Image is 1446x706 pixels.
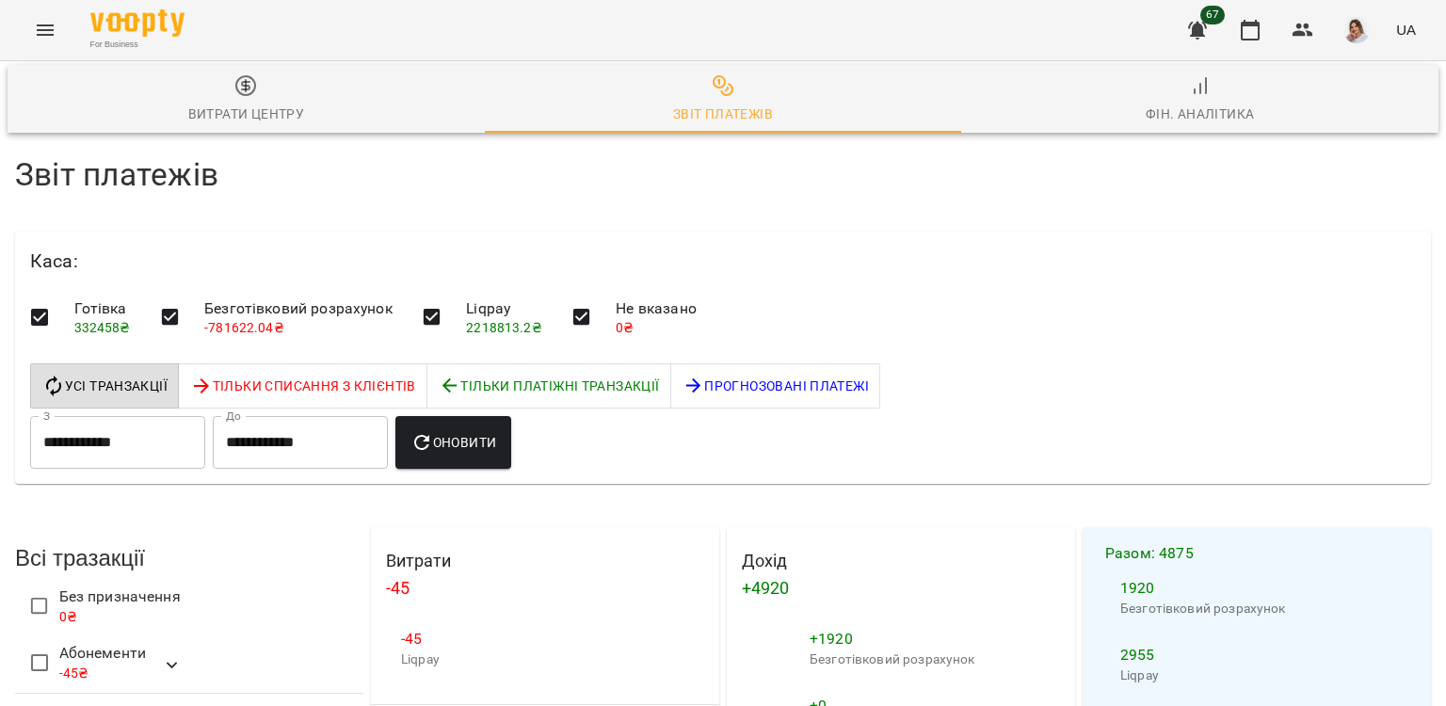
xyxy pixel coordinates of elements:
[188,103,305,125] div: Витрати центру
[673,103,773,125] div: Звіт платежів
[1105,542,1408,565] h4: Разом : 4875
[178,363,427,409] button: Тільки Списання з клієнтів
[742,579,1060,598] h4: + 4920
[1146,103,1255,125] div: Фін. Аналітика
[810,650,1045,669] p: Безготівковий розрахунок
[30,247,1416,276] h6: Каса :
[395,416,511,469] button: Оновити
[190,375,416,397] span: Тільки Списання з клієнтів
[1120,600,1393,618] p: Безготівковий розрахунок
[204,320,284,335] span: -781622.04 ₴
[23,8,68,53] button: Menu
[401,650,689,669] p: Liqpay
[386,579,704,598] h4: -45
[466,297,541,320] span: Liqpay
[74,320,131,335] span: 332458 ₴
[1120,666,1393,685] p: Liqpay
[204,297,393,320] span: Безготівковий розрахунок
[386,552,704,570] h4: Витрати
[90,39,185,51] span: For Business
[616,320,634,335] span: 0 ₴
[90,9,185,37] img: Voopty Logo
[15,155,1431,194] h4: Звіт платежів
[616,297,696,320] span: Не вказано
[466,320,541,335] span: 2218813.2 ₴
[59,642,146,665] span: Абонементи
[1200,6,1225,24] span: 67
[683,375,869,397] span: Прогнозовані платежі
[59,586,181,608] span: Без призначення
[1389,12,1423,47] button: UA
[15,546,363,570] h3: Всі тразакції
[59,666,89,681] span: -45 ₴
[426,363,671,409] button: Тільки платіжні Транзакції
[1120,646,1155,664] span: 2955
[742,552,1060,570] h4: Дохід
[810,630,853,648] span: + 1920
[1343,17,1370,43] img: d332a1c3318355be326c790ed3ba89f4.jpg
[74,297,131,320] span: Готівка
[401,630,422,648] span: -45
[410,431,496,454] span: Оновити
[59,609,77,624] span: 0 ₴
[30,363,179,409] button: Усі Транзакції
[439,375,660,397] span: Тільки платіжні Транзакції
[42,375,168,397] span: Усі Транзакції
[670,363,880,409] button: Прогнозовані платежі
[1396,20,1416,40] span: UA
[1120,579,1155,597] span: 1920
